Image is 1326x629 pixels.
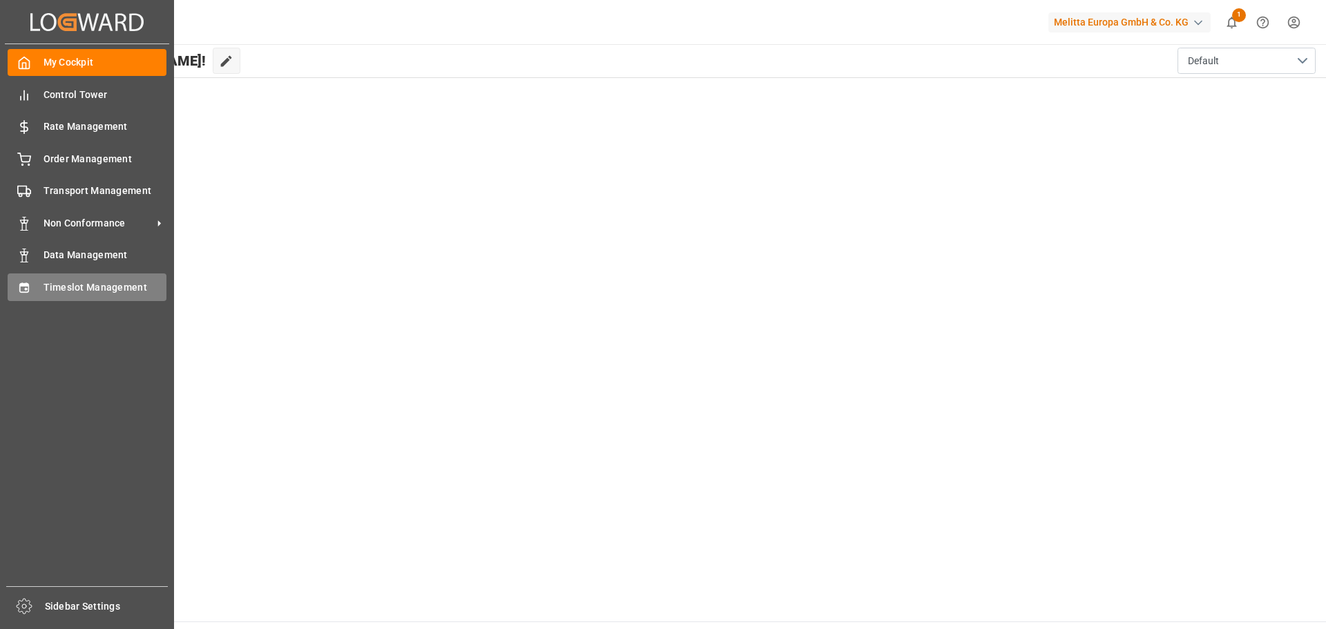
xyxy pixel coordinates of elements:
[44,280,167,295] span: Timeslot Management
[8,242,166,269] a: Data Management
[44,119,167,134] span: Rate Management
[44,248,167,262] span: Data Management
[44,216,153,231] span: Non Conformance
[8,145,166,172] a: Order Management
[57,48,206,74] span: Hello [PERSON_NAME]!
[1048,12,1211,32] div: Melitta Europa GmbH & Co. KG
[44,88,167,102] span: Control Tower
[1232,8,1246,22] span: 1
[1216,7,1247,38] button: show 1 new notifications
[44,152,167,166] span: Order Management
[45,599,169,614] span: Sidebar Settings
[1188,54,1219,68] span: Default
[8,113,166,140] a: Rate Management
[44,55,167,70] span: My Cockpit
[1247,7,1278,38] button: Help Center
[1178,48,1316,74] button: open menu
[44,184,167,198] span: Transport Management
[1048,9,1216,35] button: Melitta Europa GmbH & Co. KG
[8,273,166,300] a: Timeslot Management
[8,81,166,108] a: Control Tower
[8,49,166,76] a: My Cockpit
[8,177,166,204] a: Transport Management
